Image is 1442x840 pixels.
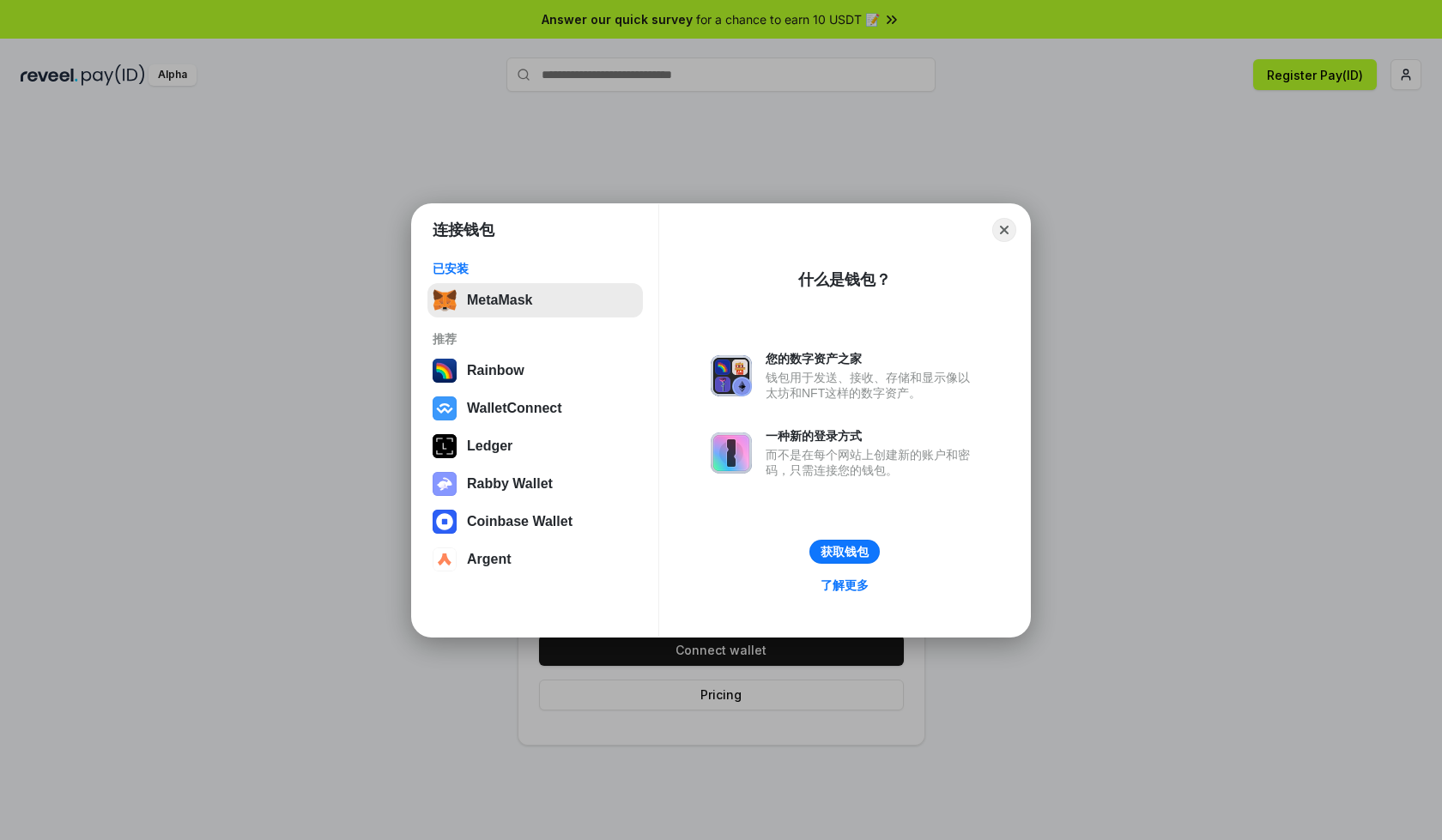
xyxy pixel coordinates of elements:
[711,355,752,396] img: svg+xml,%3Csvg%20xmlns%3D%22http%3A%2F%2Fwww.w3.org%2F2000%2Fsvg%22%20fill%3D%22none%22%20viewBox...
[433,220,494,240] h1: 连接钱包
[427,542,643,577] button: Argent
[433,261,638,276] div: 已安装
[766,370,978,401] div: 钱包用于发送、接收、存储和显示像以太坊和NFT这样的数字资产。
[821,577,869,593] div: 了解更多
[766,428,978,444] div: 一种新的登录方式
[433,434,457,458] img: svg+xml,%3Csvg%20xmlns%3D%22http%3A%2F%2Fwww.w3.org%2F2000%2Fsvg%22%20width%3D%2228%22%20height%3...
[427,354,643,388] button: Rainbow
[427,391,643,426] button: WalletConnect
[427,505,643,539] button: Coinbase Wallet
[467,476,553,492] div: Rabby Wallet
[467,438,512,454] div: Ledger
[433,510,457,534] img: svg+xml,%3Csvg%20width%3D%2228%22%20height%3D%2228%22%20viewBox%3D%220%200%2028%2028%22%20fill%3D...
[467,293,532,308] div: MetaMask
[711,432,752,474] img: svg+xml,%3Csvg%20xmlns%3D%22http%3A%2F%2Fwww.w3.org%2F2000%2Fsvg%22%20fill%3D%22none%22%20viewBox...
[433,547,457,571] img: svg+xml,%3Csvg%20width%3D%2228%22%20height%3D%2228%22%20viewBox%3D%220%200%2028%2028%22%20fill%3D...
[433,472,457,496] img: svg+xml,%3Csvg%20xmlns%3D%22http%3A%2F%2Fwww.w3.org%2F2000%2Fsvg%22%20fill%3D%22none%22%20viewBox...
[821,544,869,559] div: 获取钱包
[433,359,457,383] img: svg+xml,%3Csvg%20width%3D%22120%22%20height%3D%22120%22%20viewBox%3D%220%200%20120%20120%22%20fil...
[467,363,524,378] div: Rainbow
[433,288,457,312] img: svg+xml,%3Csvg%20fill%3D%22none%22%20height%3D%2233%22%20viewBox%3D%220%200%2035%2033%22%20width%...
[810,574,879,596] a: 了解更多
[766,351,978,366] div: 您的数字资产之家
[433,331,638,347] div: 推荐
[766,447,978,478] div: 而不是在每个网站上创建新的账户和密码，只需连接您的钱包。
[809,540,880,564] button: 获取钱包
[427,283,643,317] button: MetaMask
[467,552,512,567] div: Argent
[467,514,573,529] div: Coinbase Wallet
[992,218,1016,242] button: Close
[427,467,643,501] button: Rabby Wallet
[433,396,457,420] img: svg+xml,%3Csvg%20width%3D%2228%22%20height%3D%2228%22%20viewBox%3D%220%200%2028%2028%22%20fill%3D...
[798,269,891,290] div: 什么是钱包？
[427,429,643,463] button: Ledger
[467,401,562,416] div: WalletConnect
